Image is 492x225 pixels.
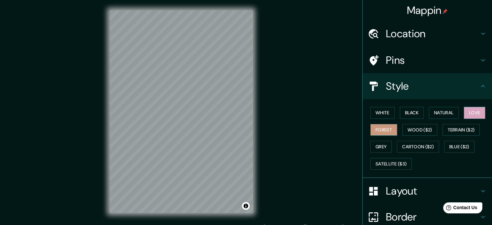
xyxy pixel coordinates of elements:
button: Grey [370,141,392,153]
button: Toggle attribution [242,202,250,210]
iframe: Help widget launcher [434,200,485,218]
button: Black [400,107,424,119]
h4: Border [386,210,479,223]
button: Natural [429,107,459,119]
div: Layout [363,178,492,204]
button: Satellite ($3) [370,158,412,170]
button: Forest [370,124,397,136]
canvas: Map [110,10,253,213]
h4: Pins [386,54,479,67]
button: Love [464,107,485,119]
button: White [370,107,395,119]
img: pin-icon.png [443,9,448,14]
button: Cartoon ($2) [397,141,439,153]
button: Blue ($2) [444,141,475,153]
h4: Mappin [407,4,448,17]
div: Style [363,73,492,99]
button: Wood ($2) [402,124,437,136]
h4: Style [386,80,479,93]
div: Location [363,21,492,47]
h4: Location [386,27,479,40]
div: Pins [363,47,492,73]
button: Terrain ($2) [443,124,480,136]
h4: Layout [386,185,479,197]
